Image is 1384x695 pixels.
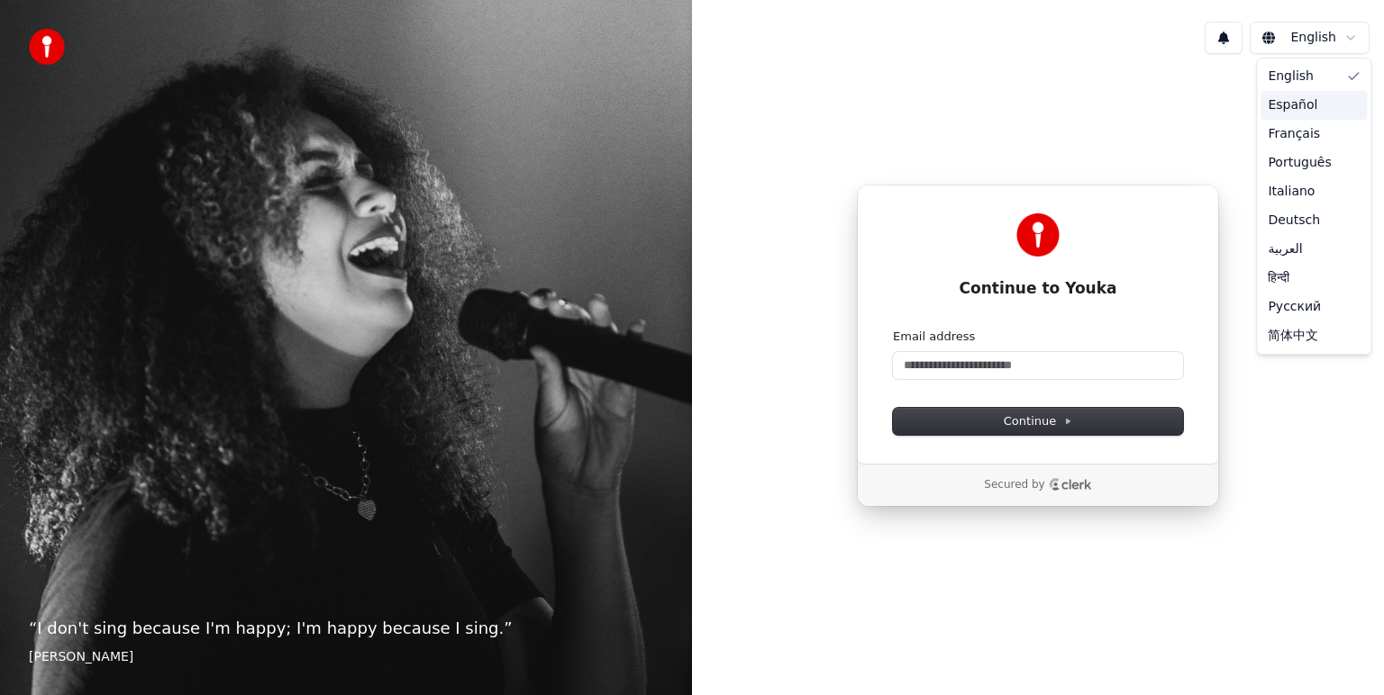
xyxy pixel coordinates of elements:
span: Português [1268,154,1331,172]
span: Italiano [1268,183,1315,201]
span: العربية [1268,240,1302,258]
span: Français [1268,125,1320,143]
span: English [1268,68,1314,86]
span: Русский [1268,298,1321,316]
span: हिन्दी [1268,269,1289,287]
span: Español [1268,96,1317,114]
span: 简体中文 [1268,327,1318,345]
span: Deutsch [1268,212,1320,230]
